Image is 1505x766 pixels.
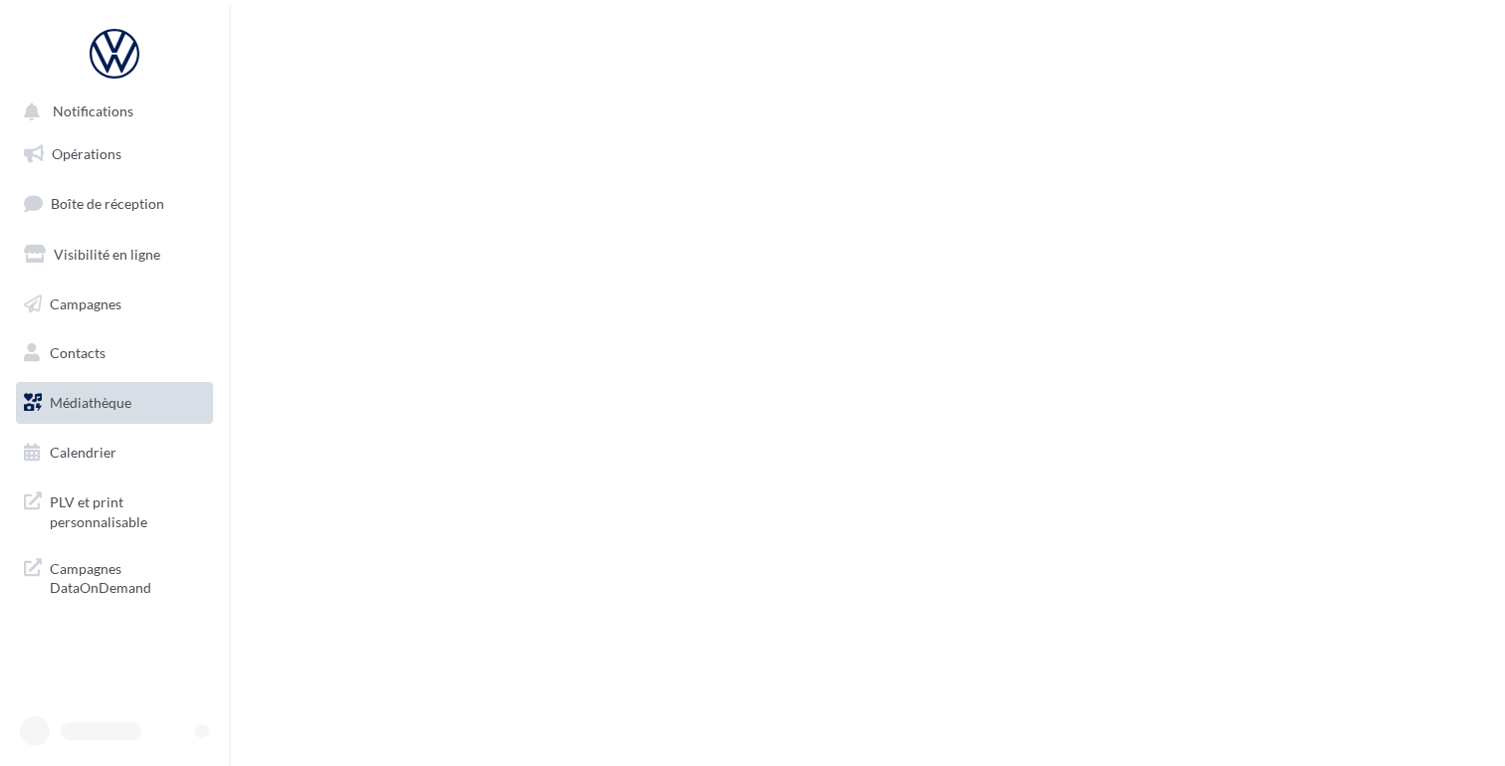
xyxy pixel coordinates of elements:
span: Calendrier [50,444,116,461]
span: Visibilité en ligne [54,246,160,263]
span: Contacts [50,344,106,361]
a: PLV et print personnalisable [12,480,217,539]
a: Campagnes DataOnDemand [12,547,217,606]
a: Contacts [12,332,217,374]
a: Campagnes [12,284,217,325]
a: Médiathèque [12,382,217,424]
a: Calendrier [12,432,217,474]
a: Opérations [12,133,217,175]
a: Boîte de réception [12,182,217,225]
span: Campagnes DataOnDemand [50,555,205,598]
span: Boîte de réception [51,195,164,212]
span: Opérations [52,145,121,162]
span: Notifications [53,103,133,120]
span: PLV et print personnalisable [50,488,205,531]
span: Médiathèque [50,394,131,411]
a: Visibilité en ligne [12,234,217,276]
span: Campagnes [50,294,121,311]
